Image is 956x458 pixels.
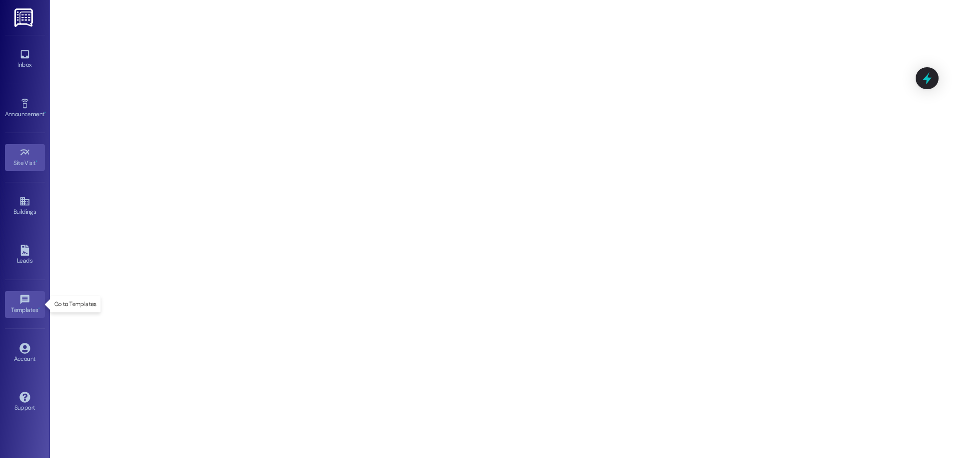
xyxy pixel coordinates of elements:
[44,109,46,116] span: •
[5,193,45,220] a: Buildings
[5,340,45,367] a: Account
[14,8,35,27] img: ResiDesk Logo
[5,242,45,269] a: Leads
[5,389,45,416] a: Support
[54,300,97,308] p: Go to Templates
[5,46,45,73] a: Inbox
[36,158,37,165] span: •
[5,291,45,318] a: Templates •
[38,305,40,312] span: •
[5,144,45,171] a: Site Visit •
